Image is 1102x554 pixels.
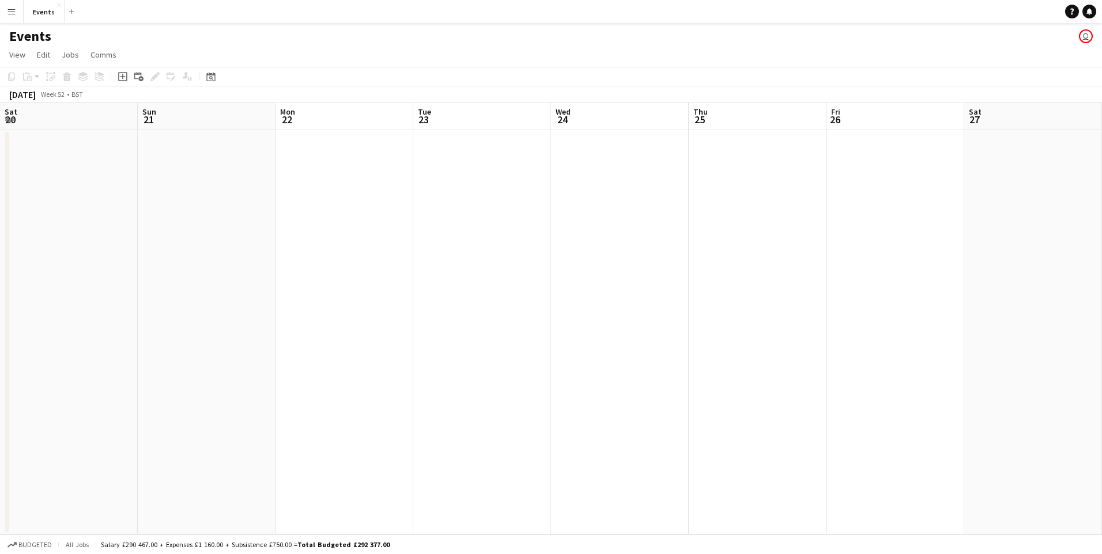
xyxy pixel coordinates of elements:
[62,50,79,60] span: Jobs
[32,47,55,62] a: Edit
[101,540,390,549] div: Salary £290 467.00 + Expenses £1 160.00 + Subsistence £750.00 =
[57,47,84,62] a: Jobs
[9,50,25,60] span: View
[71,90,83,98] div: BST
[9,28,51,45] h1: Events
[90,50,116,60] span: Comms
[86,47,121,62] a: Comms
[38,90,67,98] span: Week 52
[1079,29,1093,43] app-user-avatar: Paul Wilmore
[18,541,52,549] span: Budgeted
[6,538,54,551] button: Budgeted
[37,50,50,60] span: Edit
[63,540,91,549] span: All jobs
[5,47,30,62] a: View
[9,89,36,100] div: [DATE]
[297,540,390,549] span: Total Budgeted £292 377.00
[24,1,65,23] button: Events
